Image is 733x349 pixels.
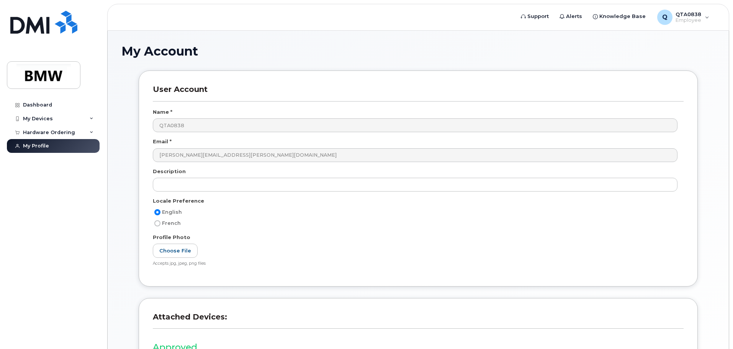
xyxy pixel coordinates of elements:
h3: User Account [153,85,684,101]
label: Choose File [153,244,198,258]
label: Description [153,168,186,175]
label: Locale Preference [153,197,204,205]
label: Email * [153,138,172,145]
input: French [154,220,160,226]
label: Name * [153,108,172,116]
span: French [162,220,181,226]
span: English [162,209,182,215]
input: English [154,209,160,215]
div: Accepts jpg, jpeg, png files [153,261,677,267]
label: Profile Photo [153,234,190,241]
h3: Attached Devices: [153,312,684,329]
h1: My Account [121,44,715,58]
